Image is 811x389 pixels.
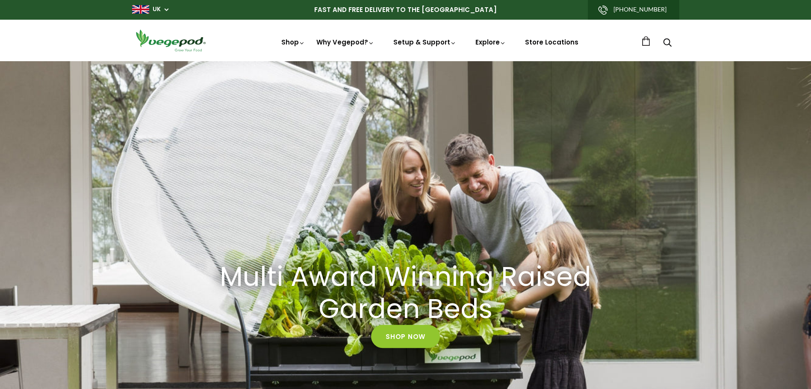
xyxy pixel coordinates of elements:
[393,38,457,47] a: Setup & Support
[371,325,440,348] a: Shop Now
[132,5,149,14] img: gb_large.png
[203,261,609,325] a: Multi Award Winning Raised Garden Beds
[153,5,161,14] a: UK
[316,38,375,47] a: Why Vegepod?
[475,38,506,47] a: Explore
[281,38,305,47] a: Shop
[213,261,598,325] h2: Multi Award Winning Raised Garden Beds
[525,38,578,47] a: Store Locations
[132,28,209,53] img: Vegepod
[663,39,672,48] a: Search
